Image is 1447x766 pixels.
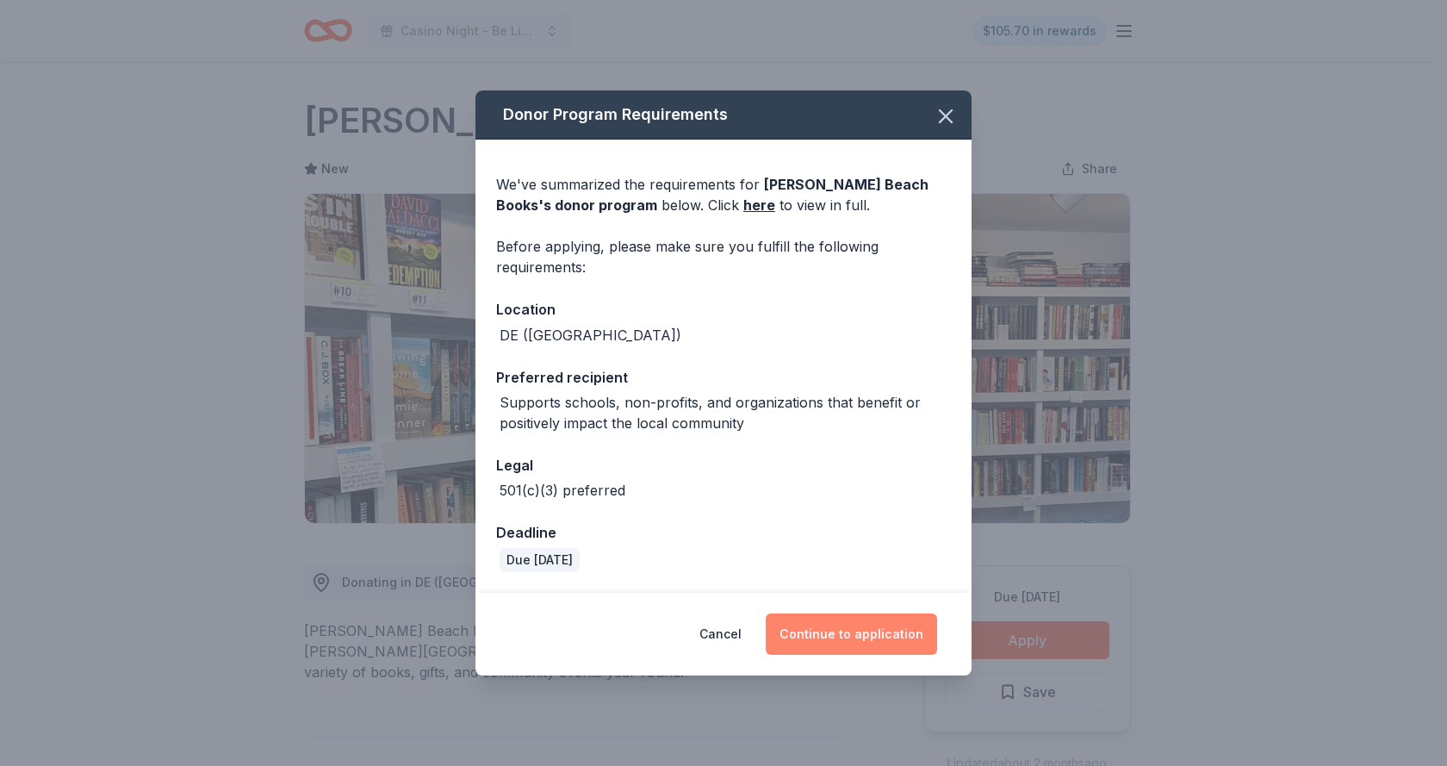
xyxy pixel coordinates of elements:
div: 501(c)(3) preferred [500,480,625,501]
button: Cancel [699,613,742,655]
a: here [743,195,775,215]
div: Location [496,298,951,321]
div: Preferred recipient [496,366,951,389]
div: Supports schools, non-profits, and organizations that benefit or positively impact the local comm... [500,392,951,433]
button: Continue to application [766,613,937,655]
div: Due [DATE] [500,548,580,572]
div: Donor Program Requirements [475,90,972,140]
div: DE ([GEOGRAPHIC_DATA]) [500,325,681,346]
div: We've summarized the requirements for below. Click to view in full. [496,174,951,215]
div: Before applying, please make sure you fulfill the following requirements: [496,236,951,277]
div: Deadline [496,521,951,544]
div: Legal [496,454,951,476]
